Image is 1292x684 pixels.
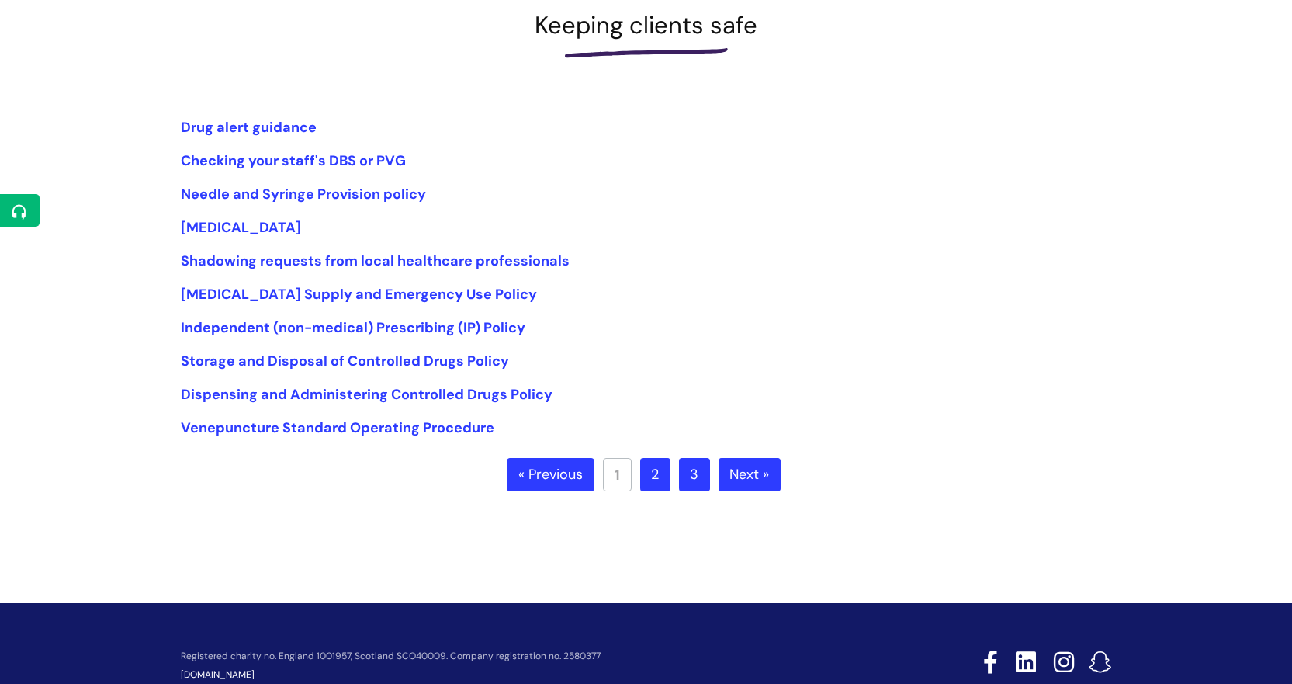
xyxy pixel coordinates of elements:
[181,418,494,437] a: Venepuncture Standard Operating Procedure
[181,651,873,661] p: Registered charity no. England 1001957, Scotland SCO40009. Company registration no. 2580377
[507,458,594,492] a: « Previous
[181,151,406,170] a: Checking your staff's DBS or PVG
[181,385,552,404] a: Dispensing and Administering Controlled Drugs Policy
[181,285,537,304] a: [MEDICAL_DATA] Supply and Emergency Use Policy
[181,318,525,337] a: Independent (non-medical) Prescribing (IP) Policy
[181,668,255,681] a: [DOMAIN_NAME]
[640,458,670,492] a: 2
[181,352,509,370] a: Storage and Disposal of Controlled Drugs Policy
[181,185,426,203] a: Needle and Syringe Provision policy
[719,458,781,492] a: Next »
[181,11,1112,40] h1: Keeping clients safe
[603,458,632,491] a: 1
[181,252,570,270] a: Shadowing requests from local healthcare professionals
[679,458,710,492] a: 3
[181,118,317,137] a: Drug alert guidance
[181,218,301,237] a: [MEDICAL_DATA]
